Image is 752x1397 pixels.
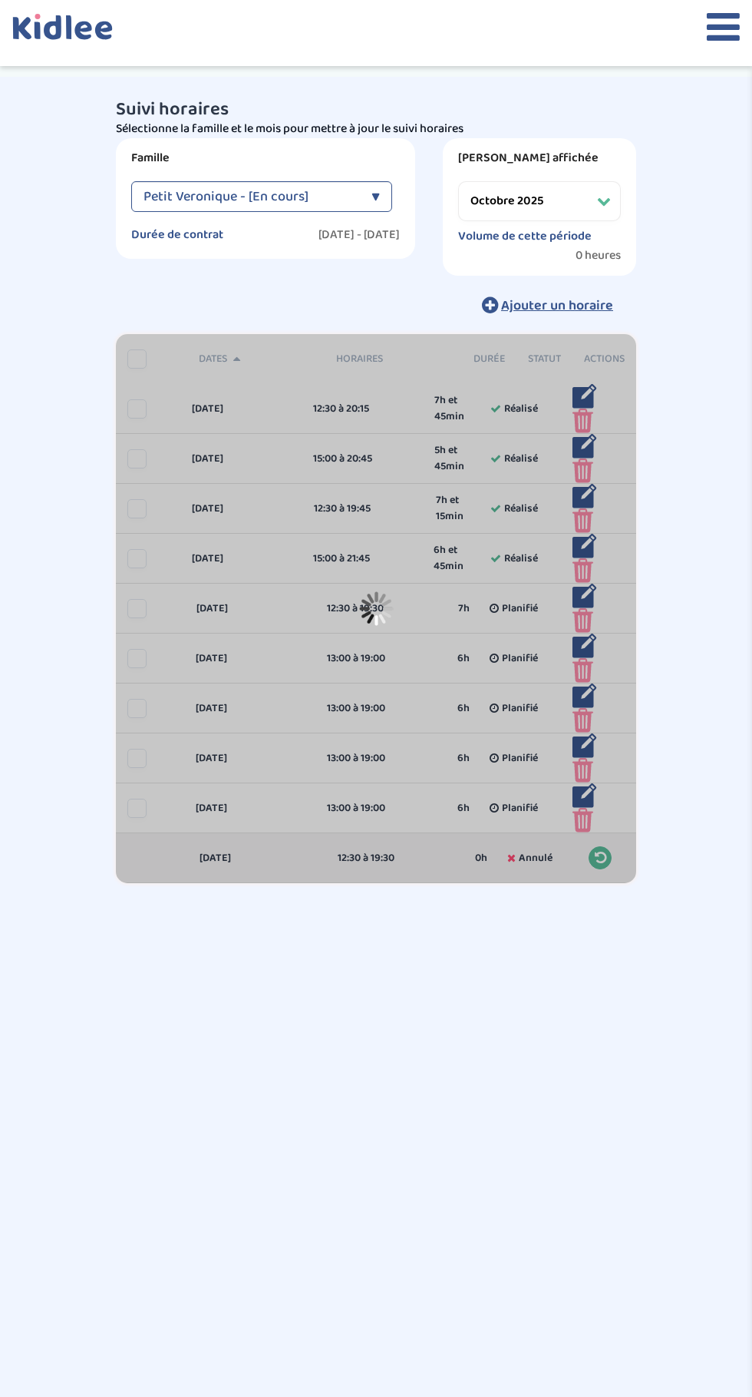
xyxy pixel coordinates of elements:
[458,151,621,166] label: [PERSON_NAME] affichée
[359,591,394,626] img: loader_sticker.gif
[143,181,308,212] span: Petit Veronique - [En cours]
[131,227,223,243] label: Durée de contrat
[131,151,400,166] label: Famille
[576,248,621,263] span: 0 heures
[501,295,613,316] span: Ajouter un horaire
[458,229,592,244] label: Volume de cette période
[459,288,636,322] button: Ajouter un horaire
[116,120,636,138] p: Sélectionne la famille et le mois pour mettre à jour le suivi horaires
[318,227,400,243] label: [DATE] - [DATE]
[116,100,636,120] h3: Suivi horaires
[371,181,380,212] div: ▼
